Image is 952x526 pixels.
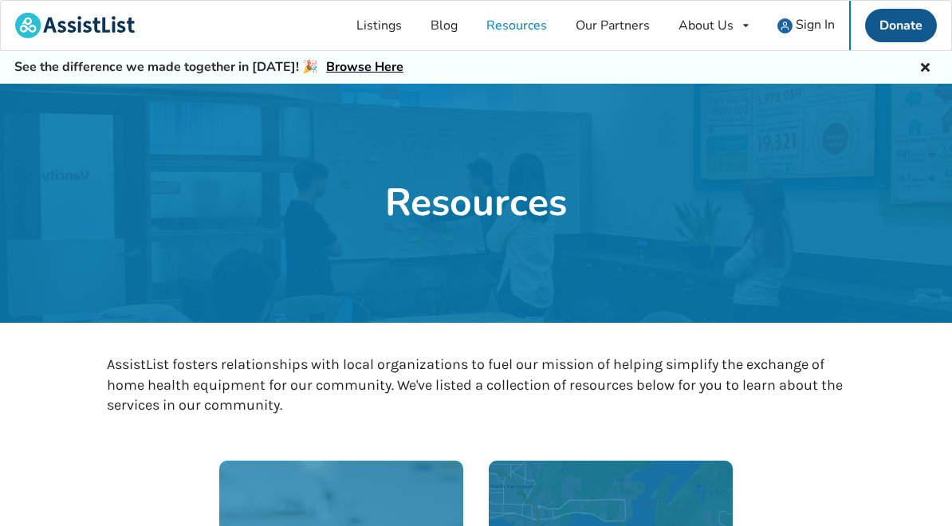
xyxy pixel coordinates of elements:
[679,19,734,32] div: About Us
[15,13,135,38] img: assistlist-logo
[763,1,849,50] a: user icon Sign In
[107,355,846,416] p: AssistList fosters relationships with local organizations to fuel our mission of helping simplify...
[385,179,567,228] h1: Resources
[561,1,664,50] a: Our Partners
[342,1,416,50] a: Listings
[777,18,793,33] img: user icon
[416,1,472,50] a: Blog
[865,9,937,42] a: Donate
[326,58,403,76] a: Browse Here
[472,1,561,50] a: Resources
[796,16,835,33] span: Sign In
[14,59,403,76] h5: See the difference we made together in [DATE]! 🎉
